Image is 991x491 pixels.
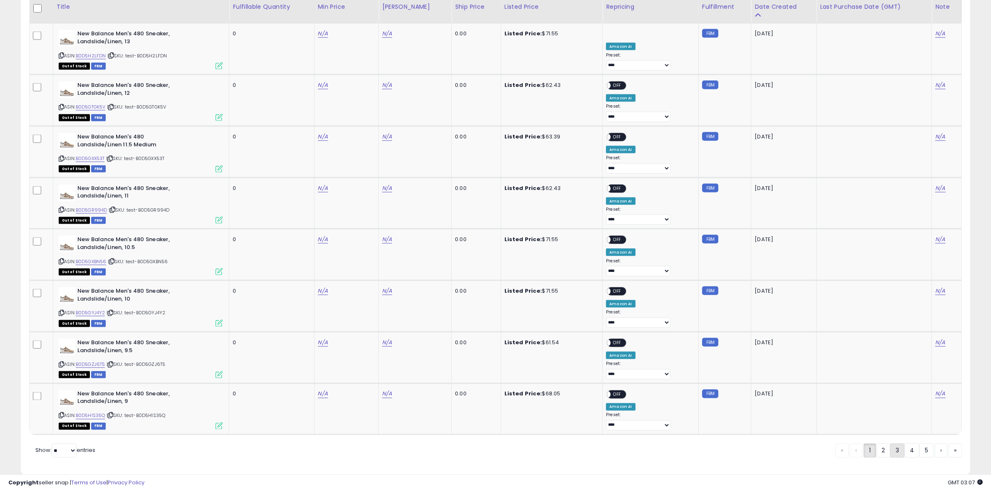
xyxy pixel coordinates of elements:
div: [DATE] [755,133,788,141]
img: 31g5Kuym0dL._SL40_.jpg [59,339,75,355]
div: 0.00 [455,236,494,243]
a: N/A [318,390,328,398]
span: OFF [611,82,624,89]
img: 31g5Kuym0dL._SL40_.jpg [59,390,75,407]
div: Amazon AI [606,249,635,256]
div: ASIN: [59,30,223,69]
div: Amazon AI [606,43,635,50]
b: New Balance Men's 480 Sneaker, Landslide/Linen, 10 [77,287,179,305]
img: 31g5Kuym0dL._SL40_.jpg [59,287,75,304]
div: $68.05 [504,390,596,398]
b: New Balance Men's 480 Sneaker, Landslide/Linen, 9 [77,390,179,408]
div: 0 [233,236,308,243]
small: FBM [702,184,718,192]
span: All listings that are currently out of stock and unavailable for purchase on Amazon [59,165,90,173]
div: Listed Price [504,2,599,11]
div: Preset: [606,155,692,174]
a: B0D5GTGK5V [76,104,106,111]
span: FBM [91,114,106,121]
small: FBM [702,132,718,141]
small: FBM [702,338,718,347]
span: FBM [91,371,106,378]
div: ASIN: [59,287,223,326]
div: 0 [233,287,308,295]
span: FBM [91,320,106,327]
a: N/A [318,81,328,89]
img: 31g5Kuym0dL._SL40_.jpg [59,30,75,47]
b: Listed Price: [504,184,542,192]
div: seller snap | | [8,479,144,487]
div: $61.54 [504,339,596,346]
a: B0D5GR994D [76,207,107,214]
b: New Balance Men's 480 Sneaker, Landslide/Linen, 11 [77,185,179,202]
div: [DATE] [755,30,788,37]
a: 3 [890,444,904,458]
span: Show: entries [35,447,95,454]
div: Fulfillable Quantity [233,2,310,11]
span: » [954,447,956,455]
img: 31g5Kuym0dL._SL40_.jpg [59,236,75,252]
div: 0.00 [455,133,494,141]
div: 0 [233,81,308,89]
div: $62.43 [504,185,596,192]
div: Preset: [606,412,692,431]
b: Listed Price: [504,287,542,295]
div: ASIN: [59,81,223,120]
div: 0 [233,133,308,141]
b: New Balance Men's 480 Sneaker, Landslide/Linen, 10.5 [77,236,179,253]
span: › [940,447,942,455]
small: FBM [702,235,718,244]
div: Preset: [606,361,692,380]
div: Preset: [606,309,692,328]
span: All listings that are currently out of stock and unavailable for purchase on Amazon [59,269,90,276]
span: FBM [91,217,106,224]
a: N/A [382,390,392,398]
img: 31g5Kuym0dL._SL40_.jpg [59,185,75,201]
div: Amazon AI [606,300,635,308]
div: $62.43 [504,81,596,89]
b: Listed Price: [504,235,542,243]
div: $71.55 [504,30,596,37]
div: 0.00 [455,185,494,192]
a: N/A [935,338,945,347]
span: FBM [91,269,106,276]
a: N/A [935,287,945,295]
a: Privacy Policy [108,479,144,486]
a: 4 [904,444,919,458]
div: Preset: [606,104,692,122]
a: N/A [382,235,392,244]
div: [DATE] [755,339,788,346]
a: N/A [935,235,945,244]
a: B0D5GZJ6T5 [76,361,105,368]
a: N/A [382,81,392,89]
div: Amazon AI [606,197,635,205]
span: | SKU: test-B0D5H2LFDN [107,52,167,59]
a: N/A [318,133,328,141]
small: FBM [702,81,718,89]
div: 0 [233,339,308,346]
div: Min Price [318,2,375,11]
div: [DATE] [755,185,788,192]
b: New Balance Men's 480 Sneaker, Landslide/Linen, 12 [77,81,179,99]
span: FBM [91,63,106,70]
b: Listed Price: [504,390,542,398]
span: OFF [611,288,624,295]
a: N/A [382,184,392,192]
span: FBM [91,423,106,430]
a: N/A [935,81,945,89]
span: OFF [611,185,624,192]
div: Title [57,2,226,11]
div: Amazon AI [606,352,635,359]
span: OFF [611,134,624,141]
b: New Balance Men's 480 Landslide/Linen 11.5 Medium [77,133,179,151]
div: 0.00 [455,81,494,89]
a: 5 [919,444,934,458]
div: Last Purchase Date (GMT) [820,2,928,11]
small: FBM [702,29,718,38]
a: N/A [318,184,328,192]
a: N/A [382,338,392,347]
div: [DATE] [755,81,788,89]
b: Listed Price: [504,81,542,89]
a: B0D5H1S35Q [76,412,105,419]
span: All listings that are currently out of stock and unavailable for purchase on Amazon [59,423,90,430]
